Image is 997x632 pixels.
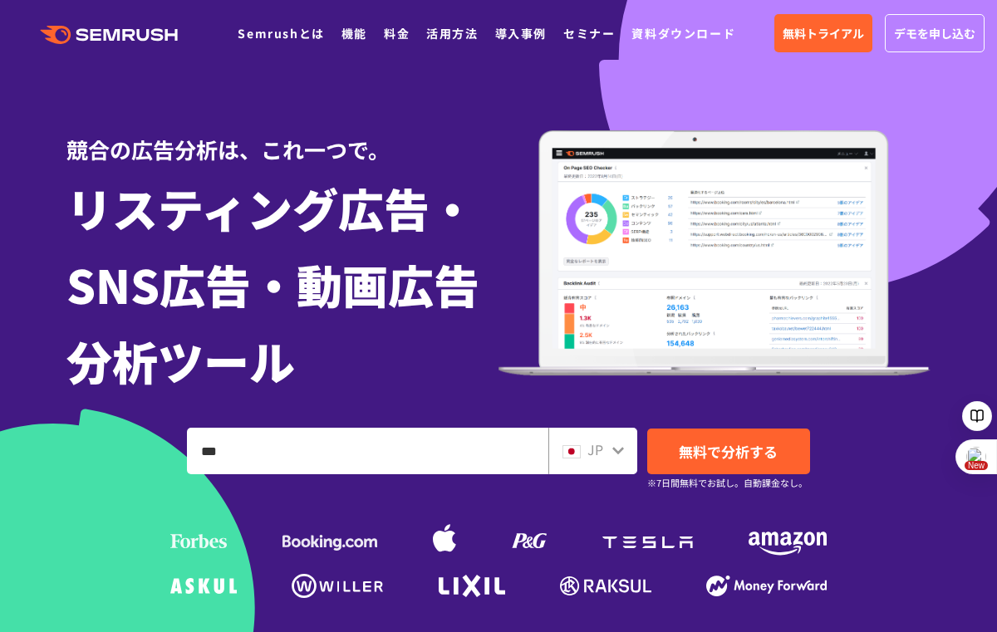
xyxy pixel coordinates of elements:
[426,25,478,42] a: 活用方法
[341,25,367,42] a: 機能
[563,25,615,42] a: セミナー
[679,441,778,462] span: 無料で分析する
[384,25,410,42] a: 料金
[647,475,808,491] small: ※7日間無料でお試し。自動課金なし。
[774,14,872,52] a: 無料トライアル
[66,169,498,399] h1: リスティング広告・ SNS広告・動画広告 分析ツール
[587,439,603,459] span: JP
[894,24,975,42] span: デモを申し込む
[885,14,985,52] a: デモを申し込む
[188,429,548,473] input: ドメイン、キーワードまたはURLを入力してください
[66,108,498,165] div: 競合の広告分析は、これ一つで。
[631,25,735,42] a: 資料ダウンロード
[495,25,547,42] a: 導入事例
[783,24,864,42] span: 無料トライアル
[238,25,324,42] a: Semrushとは
[647,429,810,474] a: 無料で分析する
